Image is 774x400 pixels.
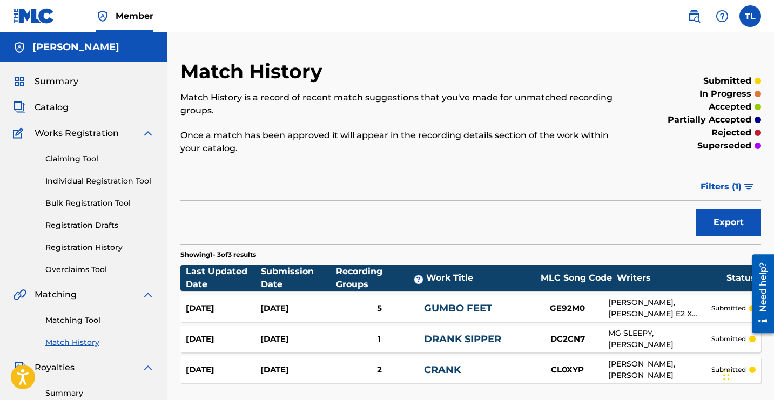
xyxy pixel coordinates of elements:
div: [DATE] [260,333,335,345]
a: SummarySummary [13,75,78,88]
div: [DATE] [260,302,335,315]
div: 2 [335,364,424,376]
div: [DATE] [186,302,260,315]
div: User Menu [739,5,761,27]
a: CRANK [424,364,461,376]
div: [DATE] [260,364,335,376]
a: Bulk Registration Tool [45,198,154,209]
div: [DATE] [186,333,260,345]
div: Status [726,272,756,284]
h2: Match History [180,59,328,84]
span: Summary [35,75,78,88]
p: submitted [711,365,746,375]
div: Last Updated Date [186,265,261,291]
img: filter [744,184,753,190]
img: Accounts [13,41,26,54]
div: 1 [335,333,424,345]
a: Public Search [683,5,705,27]
a: Registration Drafts [45,220,154,231]
p: in progress [699,87,751,100]
div: MLC Song Code [536,272,617,284]
img: Summary [13,75,26,88]
div: 5 [335,302,424,315]
button: Filters (1) [694,173,761,200]
span: Filters ( 1 ) [701,180,742,193]
p: accepted [709,100,751,113]
div: Work Title [426,272,536,284]
a: DRANK SIPPER [424,333,501,345]
a: Matching Tool [45,315,154,326]
img: help [716,10,729,23]
div: Submission Date [261,265,336,291]
span: Member [116,10,153,22]
span: Royalties [35,361,75,374]
img: expand [142,127,154,140]
a: GUMBO FEET [424,302,492,314]
p: partially accepted [668,113,751,126]
img: expand [142,361,154,374]
div: [PERSON_NAME], [PERSON_NAME] E2 X [PERSON_NAME] [PERSON_NAME] E2 X [PERSON_NAME] [608,297,711,320]
span: Catalog [35,101,69,114]
iframe: Resource Center [744,250,774,337]
img: expand [142,288,154,301]
img: Royalties [13,361,26,374]
p: Match History is a record of recent match suggestions that you've made for unmatched recording gr... [180,91,628,117]
div: MG SLEEPY, [PERSON_NAME] [608,328,711,350]
img: Top Rightsholder [96,10,109,23]
a: Registration History [45,242,154,253]
img: MLC Logo [13,8,55,24]
p: submitted [703,74,751,87]
a: Match History [45,337,154,348]
div: [DATE] [186,364,260,376]
div: Writers [617,272,726,284]
p: submitted [711,303,746,313]
div: DC2CN7 [527,333,608,345]
div: Help [711,5,733,27]
p: Showing 1 - 3 of 3 results [180,250,256,260]
p: rejected [711,126,751,139]
p: superseded [697,139,751,152]
div: Recording Groups [336,265,426,291]
div: GE92M0 [527,302,608,315]
div: CL0XYP [527,364,608,376]
a: Summary [45,388,154,399]
h5: Tyree Longshore [32,41,119,53]
span: Matching [35,288,77,301]
a: Individual Registration Tool [45,175,154,187]
div: [PERSON_NAME], [PERSON_NAME] [608,358,711,381]
img: Matching [13,288,26,301]
a: CatalogCatalog [13,101,69,114]
a: Claiming Tool [45,153,154,165]
p: submitted [711,334,746,344]
div: Drag [723,359,730,391]
p: Once a match has been approved it will appear in the recording details section of the work within... [180,129,628,155]
img: Works Registration [13,127,27,140]
span: ? [414,275,423,284]
iframe: Chat Widget [720,348,774,400]
img: search [688,10,701,23]
span: Works Registration [35,127,119,140]
a: Overclaims Tool [45,264,154,275]
button: Export [696,209,761,236]
img: Catalog [13,101,26,114]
